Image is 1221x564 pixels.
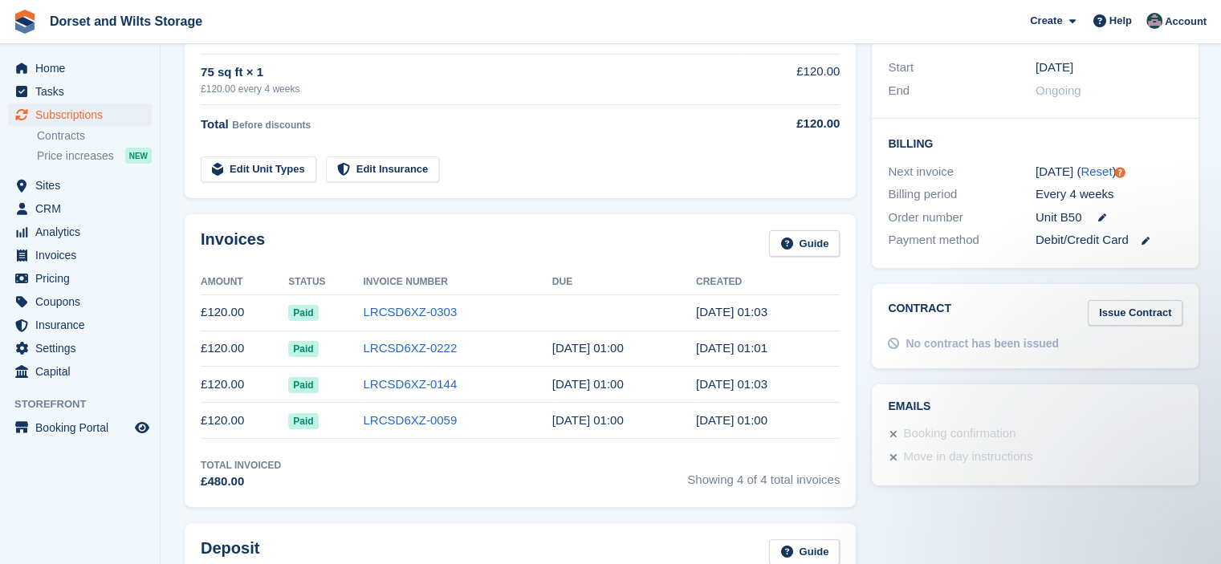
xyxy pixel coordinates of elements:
div: Move in day instructions [903,448,1032,467]
a: LRCSD6XZ-0222 [363,341,457,355]
div: NEW [125,148,152,164]
a: menu [8,57,152,79]
td: £120.00 [201,294,288,331]
time: 2025-09-22 00:03:40 UTC [696,305,767,319]
span: Create [1030,13,1062,29]
a: Edit Unit Types [201,156,316,183]
time: 2025-06-30 00:00:23 UTC [696,413,767,427]
th: Due [552,270,696,295]
th: Invoice Number [363,270,551,295]
a: menu [8,244,152,266]
span: Account [1165,14,1207,30]
span: Paid [288,305,318,321]
div: Tooltip anchor [1113,165,1127,180]
th: Status [288,270,363,295]
time: 2025-07-01 00:00:00 UTC [552,413,624,427]
div: Booking confirmation [903,424,1015,444]
h2: Contract [888,300,951,327]
div: Total Invoiced [201,458,281,473]
a: menu [8,416,152,439]
div: Order number [888,209,1036,227]
span: Help [1109,13,1132,29]
a: Reset [1081,164,1112,178]
time: 2025-07-29 00:00:00 UTC [552,377,624,391]
a: menu [8,174,152,197]
div: Start [888,59,1036,77]
span: Paid [288,413,318,429]
span: Analytics [35,221,132,243]
td: £120.00 [201,403,288,439]
a: Contracts [37,128,152,144]
span: Home [35,57,132,79]
span: Ongoing [1036,83,1081,97]
a: LRCSD6XZ-0303 [363,305,457,319]
span: Unit B50 [1036,209,1082,227]
span: Before discounts [232,120,311,131]
div: End [888,82,1036,100]
span: Pricing [35,267,132,290]
div: £120.00 every 4 weeks [201,82,741,96]
h2: Billing [888,135,1182,151]
a: menu [8,314,152,336]
span: Sites [35,174,132,197]
div: £480.00 [201,473,281,491]
a: menu [8,197,152,220]
a: menu [8,290,152,313]
div: Every 4 weeks [1036,185,1183,204]
a: LRCSD6XZ-0144 [363,377,457,391]
span: Paid [288,341,318,357]
span: Storefront [14,396,160,412]
a: menu [8,360,152,383]
a: Edit Insurance [326,156,440,183]
img: stora-icon-8386f47178a22dfd0bd8f6a31ec36ba5ce8667c1dd55bd0f319d3a0aa187defe.svg [13,10,37,34]
a: Dorset and Wilts Storage [43,8,209,34]
span: Coupons [35,290,132,313]
th: Created [696,270,840,295]
a: menu [8,267,152,290]
div: No contract has been issued [906,335,1059,352]
div: 75 sq ft × 1 [201,63,741,82]
time: 2025-08-26 00:00:00 UTC [552,341,624,355]
time: 2025-08-25 00:01:23 UTC [696,341,767,355]
span: Settings [35,337,132,359]
div: Next invoice [888,163,1036,181]
span: Insurance [35,314,132,336]
div: Billing period [888,185,1036,204]
td: £120.00 [201,331,288,367]
time: 2025-07-28 00:03:30 UTC [696,377,767,391]
a: menu [8,80,152,103]
div: [DATE] ( ) [1036,163,1183,181]
h2: Emails [888,400,1182,413]
td: £120.00 [741,54,840,104]
a: LRCSD6XZ-0059 [363,413,457,427]
a: Preview store [132,418,152,437]
a: Guide [769,230,840,257]
h2: Invoices [201,230,265,257]
a: Price increases NEW [37,147,152,164]
th: Amount [201,270,288,295]
span: Capital [35,360,132,383]
span: Total [201,117,229,131]
span: Tasks [35,80,132,103]
span: Invoices [35,244,132,266]
span: Paid [288,377,318,393]
a: menu [8,221,152,243]
span: Subscriptions [35,103,132,126]
span: Price increases [37,148,114,164]
time: 2025-06-30 00:00:00 UTC [1036,59,1073,77]
img: Steph Chick [1146,13,1162,29]
span: Booking Portal [35,416,132,439]
span: CRM [35,197,132,220]
div: £120.00 [741,115,840,133]
div: Debit/Credit Card [1036,231,1183,250]
td: £120.00 [201,367,288,403]
a: menu [8,103,152,126]
span: Showing 4 of 4 total invoices [687,458,840,491]
div: Payment method [888,231,1036,250]
a: menu [8,337,152,359]
a: Issue Contract [1088,300,1182,327]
